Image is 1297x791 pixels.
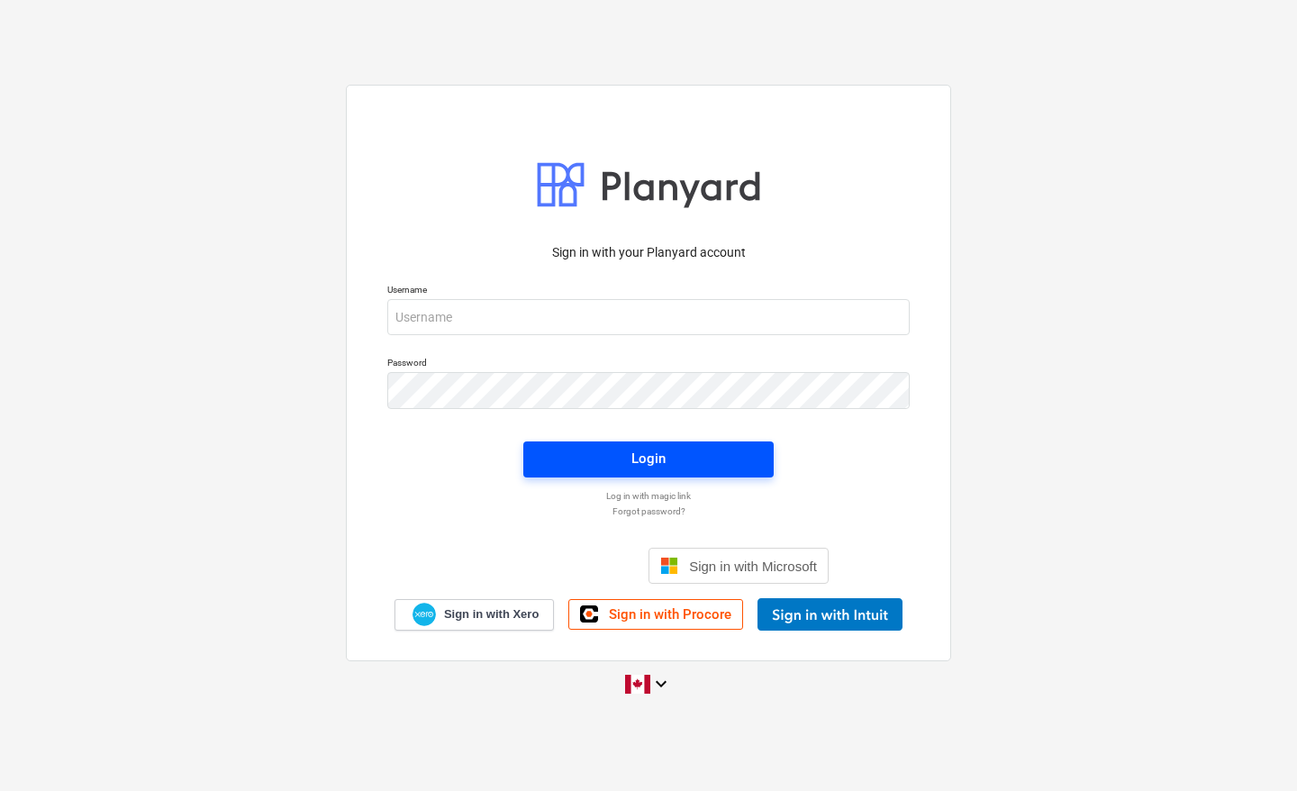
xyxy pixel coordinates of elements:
[609,606,731,623] span: Sign in with Procore
[568,599,743,630] a: Sign in with Procore
[444,606,539,623] span: Sign in with Xero
[378,490,919,502] a: Log in with magic link
[413,603,436,627] img: Xero logo
[387,243,910,262] p: Sign in with your Planyard account
[650,673,672,695] i: keyboard_arrow_down
[395,599,555,631] a: Sign in with Xero
[387,284,910,299] p: Username
[689,559,817,574] span: Sign in with Microsoft
[660,557,678,575] img: Microsoft logo
[378,505,919,517] a: Forgot password?
[459,546,643,586] iframe: Sign in with Google Button
[523,441,774,477] button: Login
[1207,705,1297,791] iframe: Chat Widget
[631,447,666,470] div: Login
[387,357,910,372] p: Password
[387,299,910,335] input: Username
